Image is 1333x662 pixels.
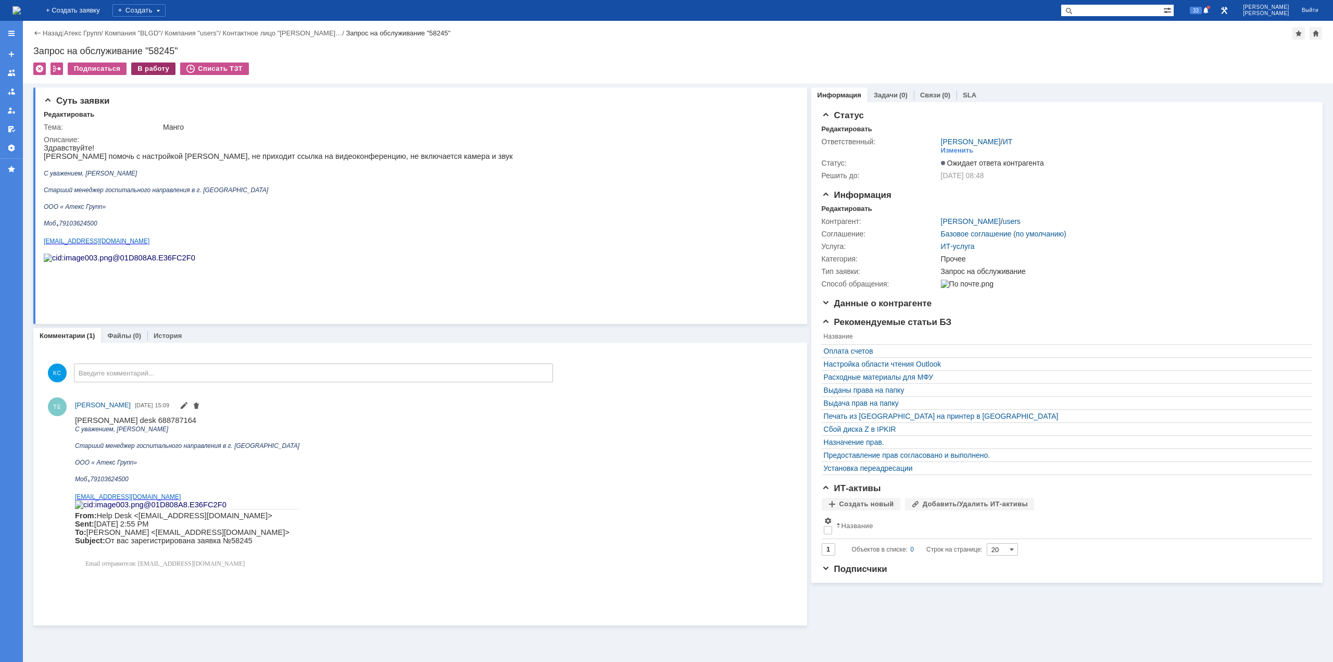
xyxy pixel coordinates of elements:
span: [PERSON_NAME] [1243,10,1289,17]
a: SLA [963,91,976,99]
div: | [62,29,64,36]
div: Добавить в избранное [1292,27,1305,40]
div: Запрос на обслуживание [941,267,1305,276]
a: Предоставление прав согласовано и выполнено. [824,451,1305,459]
a: Установка переадресации [824,464,1305,472]
a: Заявки на командах [3,65,20,81]
a: Компания "users" [165,29,219,37]
span: 33 [1190,7,1202,14]
div: Редактировать [822,125,872,133]
a: Сбой диска Z в IPKIR [824,425,1305,433]
sub: + [12,79,15,84]
div: Редактировать [822,205,872,213]
a: Печать из [GEOGRAPHIC_DATA] на принтер в [GEOGRAPHIC_DATA] [824,412,1305,420]
a: Оплата счетов [824,347,1305,355]
a: Выданы права на папку [824,386,1305,394]
img: logo [12,6,21,15]
a: Выдача прав на папку [824,399,1305,407]
span: Ожидает ответа контрагента [941,159,1044,167]
div: / [941,138,1013,146]
div: Изменить [941,146,974,155]
span: Удалить [192,403,200,411]
span: Подписчики [822,564,887,574]
span: Редактировать [180,403,188,411]
a: Атекс Групп [64,29,101,37]
a: Компания "BLGD" [105,29,161,37]
a: Настройка области чтения Outlook [824,360,1305,368]
a: Информация [818,91,861,99]
div: Название [841,522,873,530]
a: Комментарии [40,332,85,340]
span: Рекомендуемые статьи БЗ [822,317,952,327]
span: [PERSON_NAME] [75,401,131,409]
div: Работа с массовостью [51,63,63,75]
a: [PERSON_NAME] [941,138,1001,146]
a: Связи [920,91,940,99]
div: Тип заявки: [822,267,939,276]
span: Данные о контрагенте [822,298,932,308]
div: Контрагент: [822,217,939,226]
a: Назад [43,29,62,37]
span: Информация [822,190,891,200]
div: Создать [112,4,166,17]
span: Суть заявки [44,96,109,106]
div: (0) [133,332,141,340]
a: ИТ [1003,138,1013,146]
div: Категория: [822,255,939,263]
div: Соглашение: [822,230,939,238]
div: Прочее [941,255,1305,263]
span: [DATE] [135,402,153,408]
span: Объектов в списке: [852,546,908,553]
a: Расходные материалы для МФУ [824,373,1305,381]
div: / [165,29,222,37]
div: (0) [942,91,950,99]
div: Ответственный: [822,138,939,146]
a: Мои согласования [3,121,20,138]
a: Перейти на домашнюю страницу [12,6,21,15]
div: Запрос на обслуживание "58245" [346,29,450,37]
a: Мои заявки [3,102,20,119]
a: Файлы [107,332,131,340]
div: Услуга: [822,242,939,251]
span: ИТ-активы [822,483,881,493]
span: Email отправителя: [EMAIL_ADDRESS][DOMAIN_NAME] [10,144,170,151]
th: Название [822,331,1307,345]
div: Манго [163,123,789,131]
a: Заявки в моей ответственности [3,83,20,100]
div: Способ обращения: [822,280,939,288]
a: Настройки [3,140,20,156]
a: users [1003,217,1021,226]
img: По почте.png [941,280,994,288]
sub: + [12,62,15,68]
a: Перейти в интерфейс администратора [1218,4,1230,17]
div: / [223,29,346,37]
a: ИТ-услуга [941,242,975,251]
i: Строк на странице: [852,543,983,556]
div: Редактировать [44,110,94,119]
div: / [64,29,105,37]
a: [PERSON_NAME] [75,400,131,410]
span: КС [48,364,67,382]
a: История [154,332,182,340]
div: Описание: [44,135,791,144]
div: (1) [87,332,95,340]
th: Название [834,515,1307,539]
span: [DATE] 08:48 [941,171,984,180]
div: Назначение прав. [824,438,1305,446]
div: Удалить [33,63,46,75]
span: [PERSON_NAME] [1243,4,1289,10]
a: Базовое соглашение (по умолчанию) [941,230,1066,238]
a: Создать заявку [3,46,20,63]
a: Контактное лицо "[PERSON_NAME]… [223,29,343,37]
div: 0 [910,543,914,556]
span: Расширенный поиск [1163,5,1174,15]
